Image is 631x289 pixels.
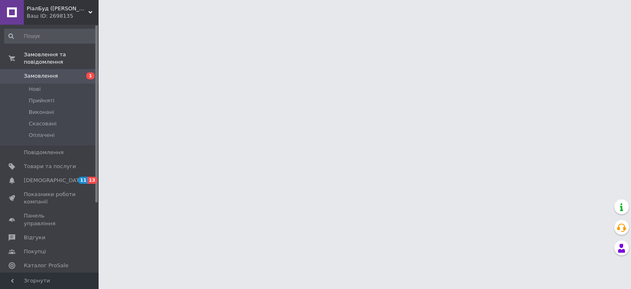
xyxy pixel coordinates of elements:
[24,262,68,269] span: Каталог ProSale
[88,177,97,184] span: 13
[29,120,57,127] span: Скасовані
[27,5,88,12] span: РіалБуд (ФОП Кавецький Ю.І.)
[24,191,76,206] span: Показники роботи компанії
[86,72,94,79] span: 1
[24,177,85,184] span: [DEMOGRAPHIC_DATA]
[24,234,45,241] span: Відгуки
[78,177,88,184] span: 11
[4,29,97,44] input: Пошук
[29,132,55,139] span: Оплачені
[24,149,64,156] span: Повідомлення
[29,86,41,93] span: Нові
[24,248,46,255] span: Покупці
[29,97,54,104] span: Прийняті
[29,109,54,116] span: Виконані
[24,212,76,227] span: Панель управління
[24,51,99,66] span: Замовлення та повідомлення
[27,12,99,20] div: Ваш ID: 2698135
[24,72,58,80] span: Замовлення
[24,163,76,170] span: Товари та послуги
